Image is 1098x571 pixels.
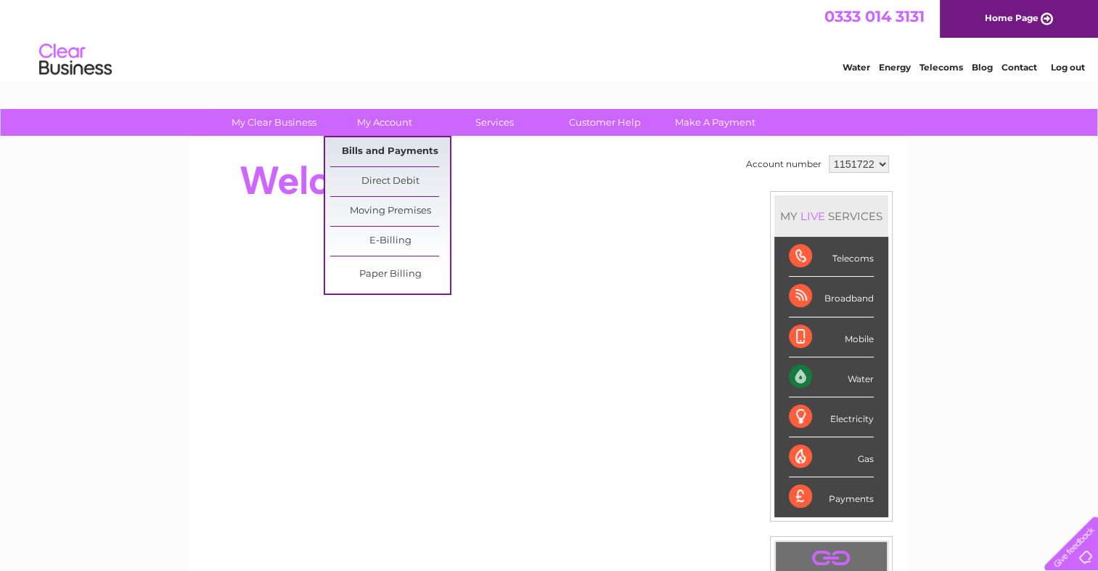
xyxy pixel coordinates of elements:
[774,195,888,237] div: MY SERVICES
[330,227,450,256] a: E-Billing
[38,38,112,82] img: logo.png
[207,8,893,70] div: Clear Business is a trading name of Verastar Limited (registered in [GEOGRAPHIC_DATA] No. 3667643...
[742,152,825,177] td: Account number
[1001,62,1037,73] a: Contact
[1050,62,1084,73] a: Log out
[843,62,870,73] a: Water
[824,7,925,25] a: 0333 014 3131
[324,109,444,136] a: My Account
[919,62,963,73] a: Telecoms
[330,137,450,166] a: Bills and Payments
[330,167,450,196] a: Direct Debit
[435,109,554,136] a: Services
[972,62,993,73] a: Blog
[798,209,828,223] div: LIVE
[330,260,450,289] a: Paper Billing
[789,437,874,477] div: Gas
[879,62,911,73] a: Energy
[214,109,334,136] a: My Clear Business
[789,397,874,437] div: Electricity
[789,477,874,517] div: Payments
[789,317,874,357] div: Mobile
[655,109,775,136] a: Make A Payment
[789,237,874,277] div: Telecoms
[789,277,874,317] div: Broadband
[779,546,883,571] a: .
[789,357,874,397] div: Water
[330,197,450,226] a: Moving Premises
[545,109,665,136] a: Customer Help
